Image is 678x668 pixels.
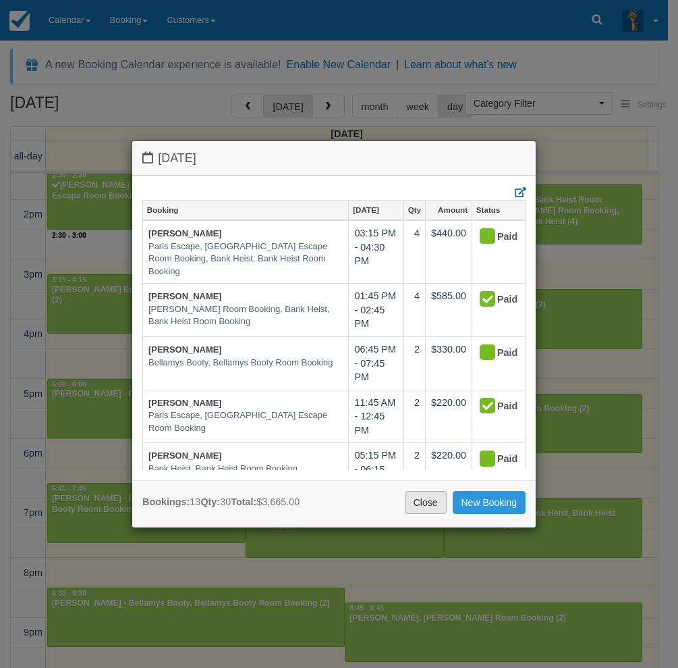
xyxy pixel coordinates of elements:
[478,342,508,364] div: Paid
[349,284,403,337] td: 01:45 PM - 02:45 PM
[405,491,447,514] a: Close
[148,291,222,301] a: [PERSON_NAME]
[453,491,526,514] a: New Booking
[349,201,403,220] a: [DATE]
[425,220,472,284] td: $440.00
[349,337,403,390] td: 06:45 PM - 07:45 PM
[478,289,508,311] div: Paid
[403,390,425,443] td: 2
[142,495,300,509] div: 13 30 $3,665.00
[148,228,222,238] a: [PERSON_NAME]
[404,201,425,220] a: Qty
[148,357,343,369] em: Bellamys Booty, Bellamys Booty Room Booking
[478,226,508,248] div: Paid
[403,284,425,337] td: 4
[200,496,220,507] strong: Qty:
[478,448,508,470] div: Paid
[148,463,343,476] em: Bank Heist, Bank Heist Room Booking
[425,337,472,390] td: $330.00
[148,303,343,328] em: [PERSON_NAME] Room Booking, Bank Heist, Bank Heist Room Booking
[148,240,343,278] em: Paris Escape, [GEOGRAPHIC_DATA] Escape Room Booking, Bank Heist, Bank Heist Room Booking
[148,409,343,434] em: Paris Escape, [GEOGRAPHIC_DATA] Escape Room Booking
[425,443,472,496] td: $220.00
[142,151,526,165] h4: [DATE]
[403,220,425,284] td: 4
[425,284,472,337] td: $585.00
[349,220,403,284] td: 03:15 PM - 04:30 PM
[148,398,222,408] a: [PERSON_NAME]
[148,344,222,355] a: [PERSON_NAME]
[142,496,190,507] strong: Bookings:
[143,201,348,220] a: Booking
[478,396,508,417] div: Paid
[148,451,222,461] a: [PERSON_NAME]
[425,390,472,443] td: $220.00
[403,337,425,390] td: 2
[231,496,256,507] strong: Total:
[472,201,525,220] a: Status
[349,443,403,496] td: 05:15 PM - 06:15 PM
[349,390,403,443] td: 11:45 AM - 12:45 PM
[426,201,472,220] a: Amount
[403,443,425,496] td: 2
